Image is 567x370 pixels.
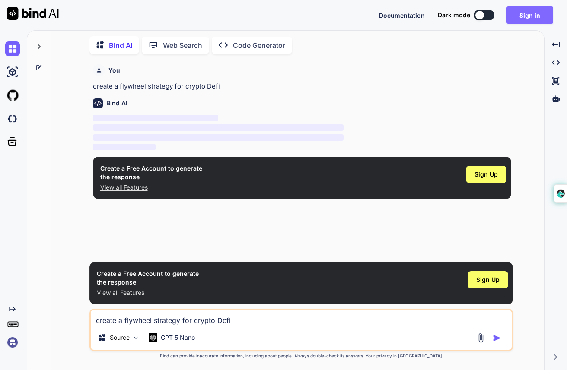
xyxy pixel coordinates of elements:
[110,333,130,342] p: Source
[93,144,156,150] span: ‌
[163,40,202,51] p: Web Search
[93,124,344,131] span: ‌
[475,170,498,179] span: Sign Up
[108,66,120,75] h6: You
[97,288,199,297] p: View all Features
[93,115,218,121] span: ‌
[493,334,501,342] img: icon
[161,333,195,342] p: GPT 5 Nano
[379,11,425,20] button: Documentation
[100,164,202,181] h1: Create a Free Account to generate the response
[97,269,199,287] h1: Create a Free Account to generate the response
[109,40,132,51] p: Bind AI
[5,111,20,126] img: darkCloudIdeIcon
[106,99,127,108] h6: Bind AI
[5,335,20,350] img: signin
[379,12,425,19] span: Documentation
[100,183,202,192] p: View all Features
[233,40,285,51] p: Code Generator
[7,7,59,20] img: Bind AI
[93,134,344,141] span: ‌
[5,41,20,56] img: chat
[476,275,500,284] span: Sign Up
[93,82,511,92] p: create a flywheel strategy for crypto Defi
[132,334,140,342] img: Pick Models
[438,11,470,19] span: Dark mode
[149,333,157,342] img: GPT 5 Nano
[5,65,20,79] img: ai-studio
[5,88,20,103] img: githubLight
[89,353,513,359] p: Bind can provide inaccurate information, including about people. Always double-check its answers....
[506,6,553,24] button: Sign in
[476,333,486,343] img: attachment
